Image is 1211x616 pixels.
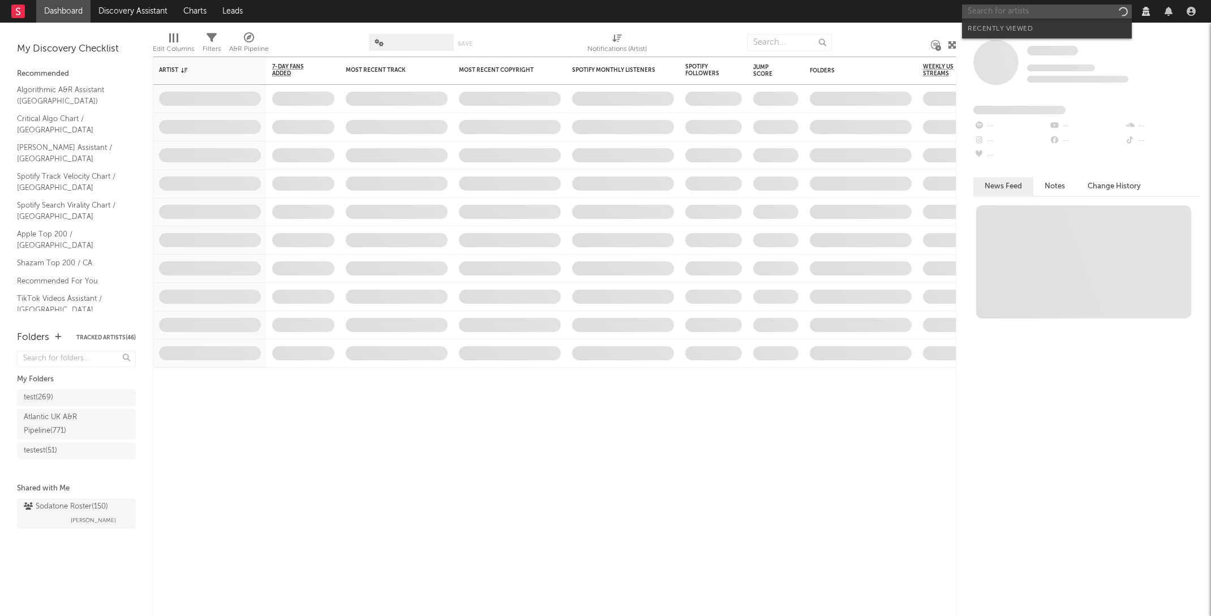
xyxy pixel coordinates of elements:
button: Change History [1076,177,1152,196]
div: -- [973,133,1049,148]
div: A&R Pipeline [229,28,269,61]
div: Folders [17,331,49,344]
div: My Discovery Checklist [17,42,136,56]
a: test(269) [17,389,136,406]
div: -- [1049,133,1124,148]
div: -- [1124,133,1200,148]
div: Sodatone Roster ( 150 ) [24,500,108,514]
a: Atlantic UK A&R Pipeline(771) [17,409,136,440]
div: Spotify Followers [685,63,725,77]
div: testest ( 51 ) [24,444,57,458]
a: Some Artist [1027,45,1078,57]
div: Notifications (Artist) [587,42,647,56]
div: Folders [810,67,895,74]
a: testest(51) [17,442,136,459]
input: Search for folders... [17,351,136,367]
span: Weekly US Streams [923,63,963,77]
button: Save [458,41,473,47]
a: Apple Top 200 / [GEOGRAPHIC_DATA] [17,228,124,251]
a: Recommended For You [17,275,124,287]
div: Shared with Me [17,482,136,496]
span: [PERSON_NAME] [71,514,116,527]
a: TikTok Videos Assistant / [GEOGRAPHIC_DATA] [17,292,124,316]
div: Notifications (Artist) [587,28,647,61]
div: Edit Columns [153,42,194,56]
div: -- [973,119,1049,133]
button: Tracked Artists(46) [76,335,136,341]
a: Algorithmic A&R Assistant ([GEOGRAPHIC_DATA]) [17,84,124,107]
div: Recently Viewed [968,22,1126,36]
div: Edit Columns [153,28,194,61]
span: 0 fans last week [1027,76,1128,83]
div: Most Recent Track [346,67,431,74]
div: Jump Score [753,64,781,77]
button: News Feed [973,177,1033,196]
div: Filters [203,42,221,56]
button: Notes [1033,177,1076,196]
span: 7-Day Fans Added [272,63,317,77]
a: Sodatone Roster(150)[PERSON_NAME] [17,498,136,529]
input: Search for artists [962,5,1132,19]
input: Search... [747,34,832,51]
div: -- [1049,119,1124,133]
div: Filters [203,28,221,61]
a: Spotify Search Virality Chart / [GEOGRAPHIC_DATA] [17,199,124,222]
span: Fans Added by Platform [973,106,1066,114]
a: Shazam Top 200 / CA [17,257,124,269]
div: -- [973,148,1049,163]
div: Artist [159,67,244,74]
a: Critical Algo Chart / [GEOGRAPHIC_DATA] [17,113,124,136]
div: Recommended [17,67,136,81]
div: A&R Pipeline [229,42,269,56]
a: [PERSON_NAME] Assistant / [GEOGRAPHIC_DATA] [17,141,124,165]
div: Spotify Monthly Listeners [572,67,657,74]
span: Some Artist [1027,46,1078,55]
div: Atlantic UK A&R Pipeline ( 771 ) [24,411,104,438]
div: test ( 269 ) [24,391,53,404]
div: Most Recent Copyright [459,67,544,74]
span: Tracking Since: [DATE] [1027,64,1095,71]
a: Spotify Track Velocity Chart / [GEOGRAPHIC_DATA] [17,170,124,193]
div: -- [1124,119,1200,133]
div: My Folders [17,373,136,386]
